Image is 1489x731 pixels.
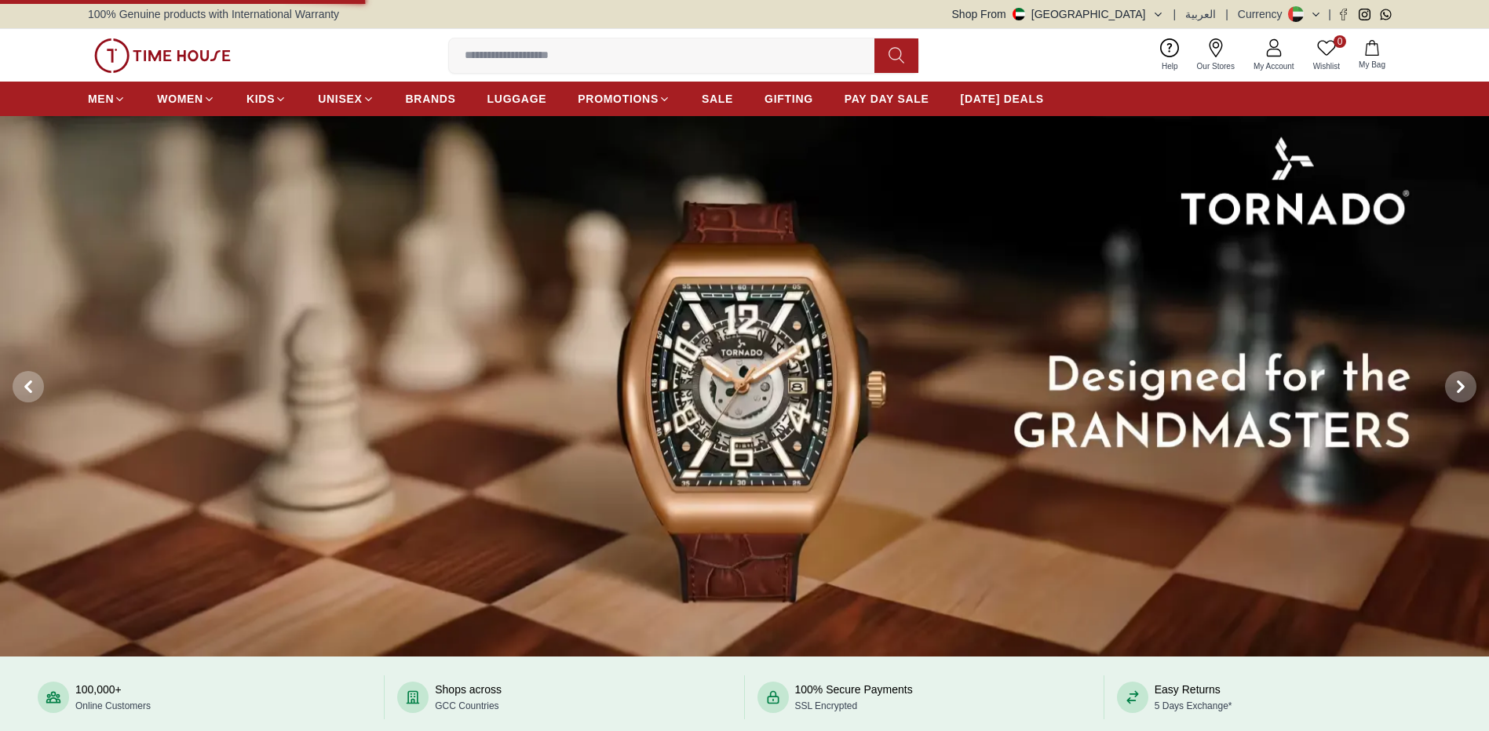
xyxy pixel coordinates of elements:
[435,700,498,711] span: GCC Countries
[1155,682,1232,713] div: Easy Returns
[94,38,231,73] img: ...
[487,91,547,107] span: LUGGAGE
[961,85,1044,113] a: [DATE] DEALS
[1247,60,1301,72] span: My Account
[1328,6,1331,22] span: |
[1338,9,1349,20] a: Facebook
[157,85,215,113] a: WOMEN
[1307,60,1346,72] span: Wishlist
[765,91,813,107] span: GIFTING
[765,85,813,113] a: GIFTING
[952,6,1164,22] button: Shop From[GEOGRAPHIC_DATA]
[75,682,151,713] div: 100,000+
[845,91,929,107] span: PAY DAY SALE
[88,85,126,113] a: MEN
[845,85,929,113] a: PAY DAY SALE
[1352,59,1392,71] span: My Bag
[961,91,1044,107] span: [DATE] DEALS
[702,91,733,107] span: SALE
[1191,60,1241,72] span: Our Stores
[1349,37,1395,74] button: My Bag
[406,91,456,107] span: BRANDS
[406,85,456,113] a: BRANDS
[1359,9,1370,20] a: Instagram
[1013,8,1025,20] img: United Arab Emirates
[1238,6,1289,22] div: Currency
[1380,9,1392,20] a: Whatsapp
[1185,6,1216,22] button: العربية
[702,85,733,113] a: SALE
[157,91,203,107] span: WOMEN
[1152,35,1188,75] a: Help
[75,700,151,711] span: Online Customers
[795,700,858,711] span: SSL Encrypted
[88,91,114,107] span: MEN
[578,91,659,107] span: PROMOTIONS
[318,85,374,113] a: UNISEX
[246,85,286,113] a: KIDS
[1225,6,1228,22] span: |
[578,85,670,113] a: PROMOTIONS
[487,85,547,113] a: LUGGAGE
[246,91,275,107] span: KIDS
[1173,6,1177,22] span: |
[795,682,913,713] div: 100% Secure Payments
[318,91,362,107] span: UNISEX
[435,682,502,713] div: Shops across
[1155,60,1184,72] span: Help
[88,6,339,22] span: 100% Genuine products with International Warranty
[1334,35,1346,48] span: 0
[1155,700,1232,711] span: 5 Days Exchange*
[1188,35,1244,75] a: Our Stores
[1304,35,1349,75] a: 0Wishlist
